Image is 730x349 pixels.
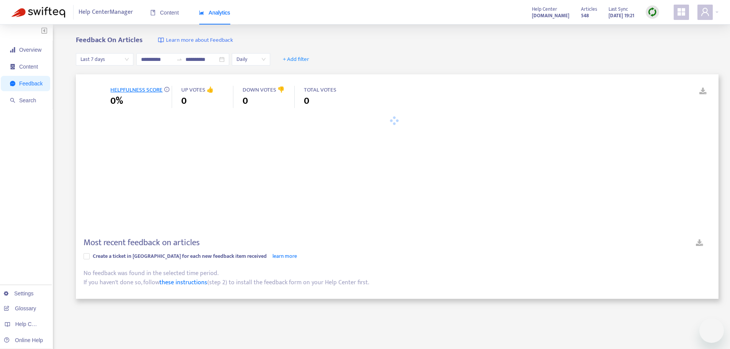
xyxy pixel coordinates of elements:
[150,10,179,16] span: Content
[15,321,47,327] span: Help Centers
[277,53,315,66] button: + Add filter
[158,37,164,43] img: image-link
[158,36,233,45] a: Learn more about Feedback
[236,54,266,65] span: Daily
[243,85,285,95] span: DOWN VOTES 👎
[677,7,686,16] span: appstore
[304,94,309,108] span: 0
[609,5,628,13] span: Last Sync
[699,318,724,343] iframe: Button to launch messaging window
[532,5,557,13] span: Help Center
[10,47,15,52] span: signal
[84,238,200,248] h4: Most recent feedback on articles
[4,290,34,297] a: Settings
[4,337,43,343] a: Online Help
[181,94,187,108] span: 0
[304,85,336,95] span: TOTAL VOTES
[76,34,143,46] b: Feedback On Articles
[84,269,711,278] div: No feedback was found in the selected time period.
[199,10,204,15] span: area-chart
[609,11,634,20] strong: [DATE] 19:21
[176,56,182,62] span: to
[110,94,123,108] span: 0%
[10,64,15,69] span: container
[272,252,297,261] a: learn more
[93,252,267,261] span: Create a ticket in [GEOGRAPHIC_DATA] for each new feedback item received
[283,55,309,64] span: + Add filter
[176,56,182,62] span: swap-right
[581,11,589,20] strong: 548
[648,7,657,17] img: sync.dc5367851b00ba804db3.png
[10,98,15,103] span: search
[581,5,597,13] span: Articles
[159,277,207,288] a: these instructions
[181,85,214,95] span: UP VOTES 👍
[19,64,38,70] span: Content
[19,47,41,53] span: Overview
[19,97,36,103] span: Search
[700,7,710,16] span: user
[150,10,156,15] span: book
[199,10,230,16] span: Analytics
[110,85,162,95] span: HELPFULNESS SCORE
[19,80,43,87] span: Feedback
[532,11,569,20] a: [DOMAIN_NAME]
[243,94,248,108] span: 0
[10,81,15,86] span: message
[80,54,129,65] span: Last 7 days
[166,36,233,45] span: Learn more about Feedback
[84,278,711,287] div: If you haven't done so, follow (step 2) to install the feedback form on your Help Center first.
[4,305,36,311] a: Glossary
[11,7,65,18] img: Swifteq
[79,5,133,20] span: Help Center Manager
